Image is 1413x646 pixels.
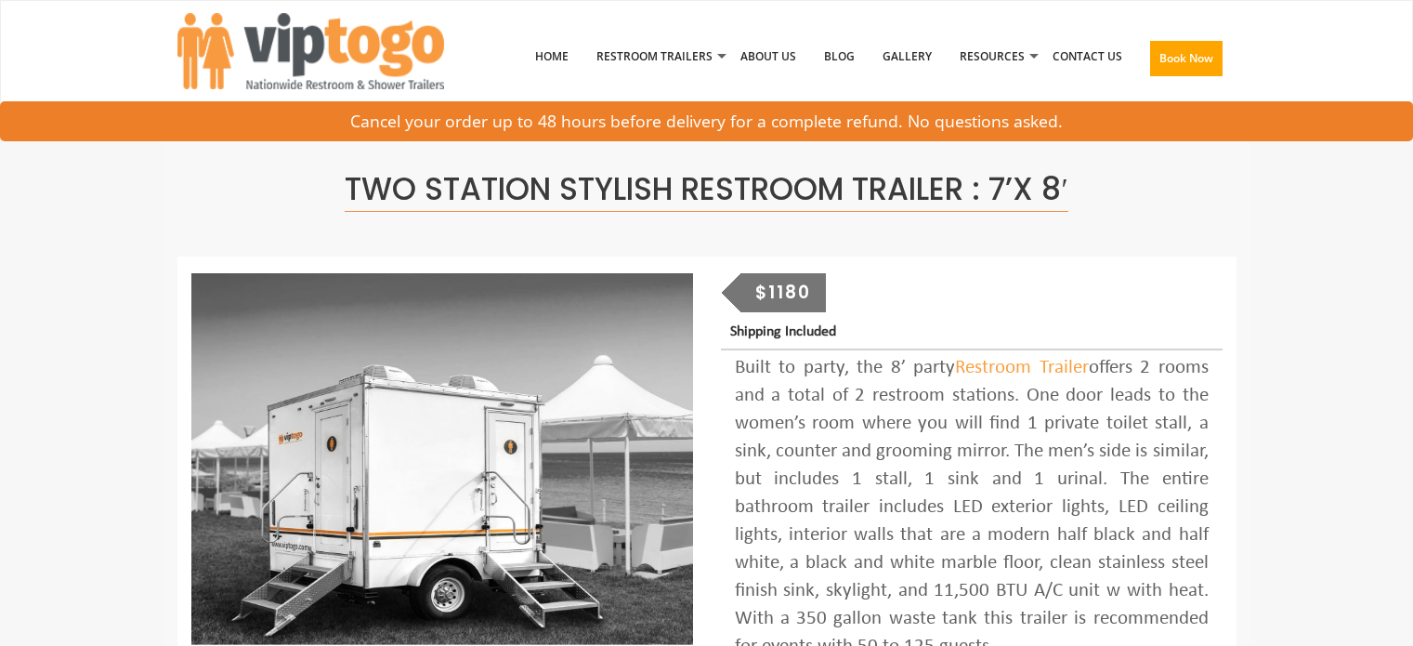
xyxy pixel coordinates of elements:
div: $1180 [740,273,826,312]
a: Resources [946,8,1039,105]
a: Contact Us [1039,8,1136,105]
img: A mini restroom trailer with two separate stations and separate doors for males and females [191,273,693,645]
a: Blog [810,8,869,105]
span: Two Station Stylish Restroom Trailer : 7’x 8′ [345,167,1067,212]
p: Shipping Included [730,320,1222,345]
button: Book Now [1150,41,1223,76]
img: VIPTOGO [177,13,444,89]
a: Restroom Trailer [955,358,1089,377]
a: Restroom Trailers [582,8,726,105]
a: Gallery [869,8,946,105]
a: Book Now [1136,8,1236,116]
a: Home [521,8,582,105]
a: About Us [726,8,810,105]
